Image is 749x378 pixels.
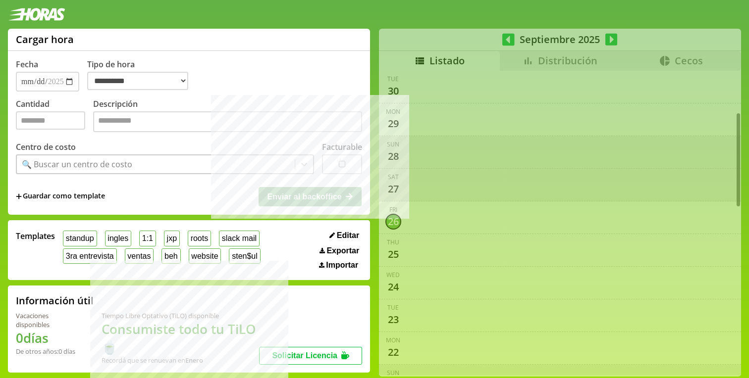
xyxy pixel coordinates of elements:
button: website [189,248,221,264]
span: +Guardar como template [16,191,105,202]
button: roots [188,231,211,246]
textarea: Descripción [93,111,362,132]
label: Facturable [322,142,362,152]
button: 3ra entrevista [63,248,117,264]
div: Tiempo Libre Optativo (TiLO) disponible [102,311,260,320]
label: Tipo de hora [87,59,196,92]
button: standup [63,231,97,246]
h1: Consumiste todo tu TiLO 🍵 [102,320,260,356]
button: Solicitar Licencia [259,347,362,365]
button: Editar [326,231,362,240]
label: Descripción [93,98,362,135]
span: Editar [337,231,359,240]
div: 🔍 Buscar un centro de costo [22,159,132,170]
button: sten$ul [229,248,260,264]
button: ventas [125,248,154,264]
button: ingles [105,231,131,246]
b: Enero [185,356,203,365]
span: + [16,191,22,202]
button: 1:1 [139,231,156,246]
h1: 0 días [16,329,78,347]
label: Fecha [16,59,38,70]
input: Cantidad [16,111,85,130]
label: Cantidad [16,98,93,135]
img: logotipo [8,8,65,21]
select: Tipo de hora [87,72,188,90]
span: Exportar [326,246,359,255]
button: beh [161,248,180,264]
button: slack mail [219,231,260,246]
h2: Información útil [16,294,94,307]
h1: Cargar hora [16,33,74,46]
button: jxp [164,231,180,246]
label: Centro de costo [16,142,76,152]
span: Templates [16,231,55,241]
span: Solicitar Licencia [272,351,337,360]
div: Vacaciones disponibles [16,311,78,329]
button: Exportar [317,246,362,256]
div: Recordá que se renuevan en [102,356,260,365]
div: De otros años: 0 días [16,347,78,356]
span: Importar [326,261,358,270]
